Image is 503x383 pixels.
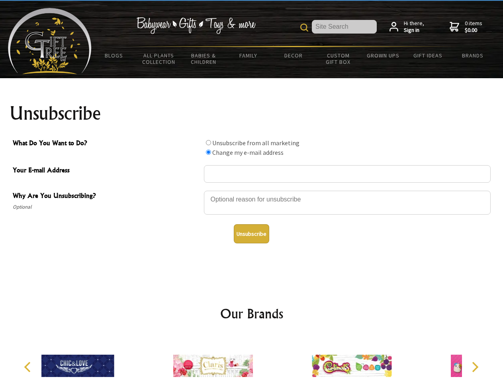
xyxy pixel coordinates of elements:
[92,47,137,64] a: BLOGS
[450,20,482,34] a: 0 items$0.00
[466,358,483,376] button: Next
[13,202,200,212] span: Optional
[137,47,182,70] a: All Plants Collection
[206,140,211,145] input: What Do You Want to Do?
[20,358,37,376] button: Previous
[360,47,405,64] a: Grown Ups
[204,191,491,215] textarea: Why Are You Unsubscribing?
[212,148,284,156] label: Change my e-mail address
[13,165,200,177] span: Your E-mail Address
[389,20,424,34] a: Hi there,Sign in
[405,47,450,64] a: Gift Ideas
[136,17,256,34] img: Babywear - Gifts - Toys & more
[450,47,495,64] a: Brands
[234,224,269,243] button: Unsubscribe
[13,138,200,150] span: What Do You Want to Do?
[13,191,200,202] span: Why Are You Unsubscribing?
[312,20,377,34] input: Site Search
[181,47,226,70] a: Babies & Children
[316,47,361,70] a: Custom Gift Box
[206,150,211,155] input: What Do You Want to Do?
[226,47,271,64] a: Family
[16,304,487,323] h2: Our Brands
[404,20,424,34] span: Hi there,
[10,104,494,123] h1: Unsubscribe
[212,139,299,147] label: Unsubscribe from all marketing
[8,8,92,74] img: Babyware - Gifts - Toys and more...
[300,24,308,32] img: product search
[204,165,491,183] input: Your E-mail Address
[271,47,316,64] a: Decor
[465,20,482,34] span: 0 items
[404,27,424,34] strong: Sign in
[465,27,482,34] strong: $0.00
